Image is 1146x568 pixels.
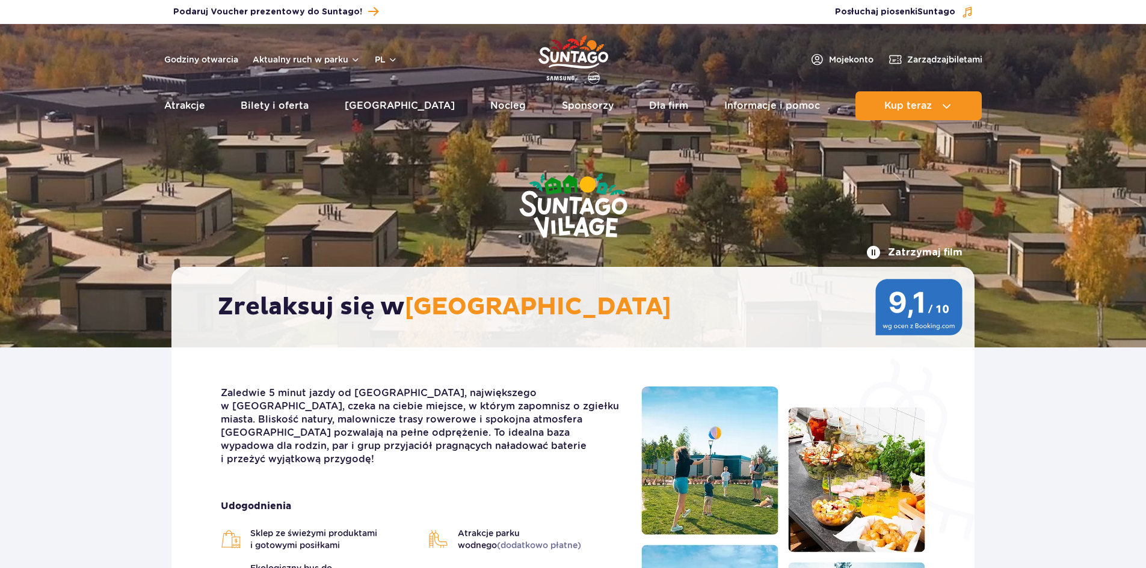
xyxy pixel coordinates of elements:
button: pl [375,53,398,66]
a: Godziny otwarcia [164,53,238,66]
span: Posłuchaj piosenki [835,6,955,18]
p: Zaledwie 5 minut jazdy od [GEOGRAPHIC_DATA], największego w [GEOGRAPHIC_DATA], czeka na ciebie mi... [221,386,623,466]
a: Sponsorzy [562,91,614,120]
a: Atrakcje [164,91,205,120]
a: Podaruj Voucher prezentowy do Suntago! [173,4,378,20]
button: Posłuchaj piosenkiSuntago [835,6,973,18]
a: Zarządzajbiletami [888,52,982,67]
button: Aktualny ruch w parku [253,55,360,64]
span: Kup teraz [884,100,932,111]
a: [GEOGRAPHIC_DATA] [345,91,455,120]
span: Moje konto [829,53,873,66]
img: Suntago Village [471,126,676,287]
a: Informacje i pomoc [724,91,820,120]
span: Atrakcje parku wodnego [458,527,624,551]
span: Zarządzaj biletami [907,53,982,66]
strong: Udogodnienia [221,499,623,513]
a: Park of Poland [538,30,608,85]
img: 9,1/10 wg ocen z Booking.com [875,279,963,335]
span: Suntago [917,8,955,16]
button: Zatrzymaj film [866,245,963,260]
a: Mojekonto [810,52,873,67]
span: (dodatkowo płatne) [497,540,581,550]
button: Kup teraz [855,91,982,120]
a: Nocleg [490,91,526,120]
a: Dla firm [649,91,688,120]
h2: Zrelaksuj się w [218,292,940,322]
span: [GEOGRAPHIC_DATA] [405,292,671,322]
span: Sklep ze świeżymi produktami i gotowymi posiłkami [250,527,416,551]
a: Bilety i oferta [241,91,309,120]
span: Podaruj Voucher prezentowy do Suntago! [173,6,362,18]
